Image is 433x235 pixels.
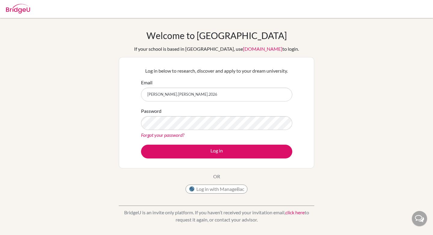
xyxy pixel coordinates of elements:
label: Password [141,107,161,115]
button: Log in [141,145,292,158]
div: If your school is based in [GEOGRAPHIC_DATA], use to login. [134,45,299,53]
img: Bridge-U [6,4,30,14]
p: OR [213,173,220,180]
a: Forgot your password? [141,132,184,138]
label: Email [141,79,152,86]
p: BridgeU is an invite only platform. If you haven’t received your invitation email, to request it ... [119,209,314,223]
a: [DOMAIN_NAME] [243,46,282,52]
button: Log in with ManageBac [186,185,247,194]
a: click here [285,209,305,215]
h1: Welcome to [GEOGRAPHIC_DATA] [146,30,287,41]
span: Help [14,4,26,10]
p: Log in below to research, discover and apply to your dream university. [141,67,292,74]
